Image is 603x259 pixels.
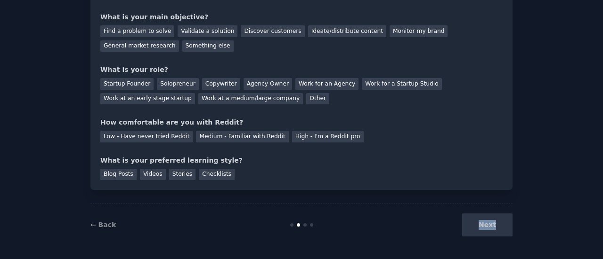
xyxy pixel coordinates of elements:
div: Work for a Startup Studio [362,78,441,90]
div: Other [306,93,329,105]
div: Work at a medium/large company [198,93,303,105]
div: What is your main objective? [100,12,503,22]
div: Solopreneur [157,78,198,90]
div: Startup Founder [100,78,154,90]
div: Validate a solution [178,25,237,37]
div: General market research [100,40,179,52]
div: Work at an early stage startup [100,93,195,105]
div: High - I'm a Reddit pro [292,131,364,142]
div: How comfortable are you with Reddit? [100,118,503,127]
div: Find a problem to solve [100,25,174,37]
div: Monitor my brand [390,25,448,37]
div: Copywriter [202,78,240,90]
div: Medium - Familiar with Reddit [196,131,288,142]
div: What is your preferred learning style? [100,156,503,165]
a: ← Back [90,221,116,228]
div: Agency Owner [244,78,292,90]
div: Work for an Agency [295,78,359,90]
div: Videos [140,169,166,181]
div: Something else [182,40,234,52]
div: Blog Posts [100,169,137,181]
div: Low - Have never tried Reddit [100,131,193,142]
div: Discover customers [241,25,304,37]
div: Ideate/distribute content [308,25,386,37]
div: Checklists [199,169,235,181]
div: What is your role? [100,65,503,75]
div: Stories [169,169,196,181]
